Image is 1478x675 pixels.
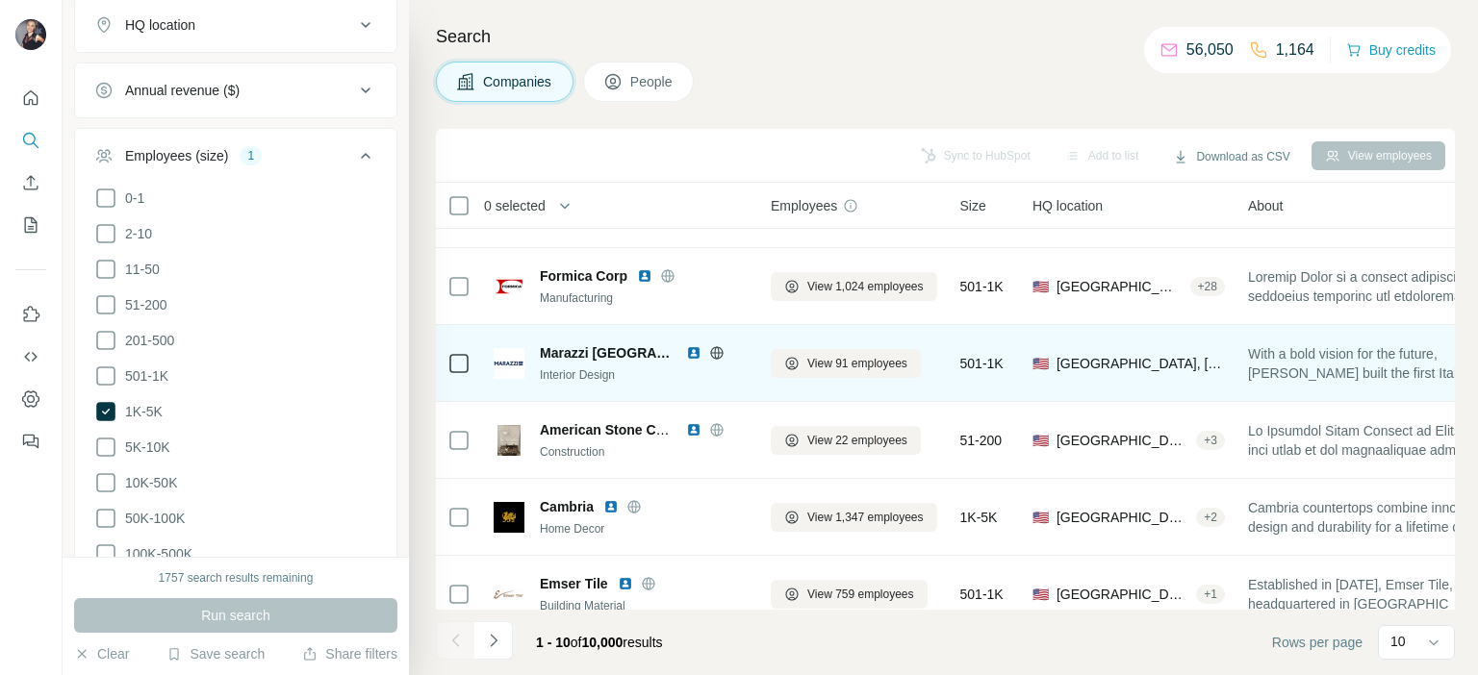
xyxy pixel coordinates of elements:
span: 501-1K [960,354,1004,373]
button: Use Surfe API [15,339,46,374]
span: Rows per page [1272,633,1363,652]
span: 51-200 [960,431,1003,450]
span: [GEOGRAPHIC_DATA], [US_STATE] [1057,431,1188,450]
span: American Stone Company [540,422,707,437]
span: 51-200 [117,295,167,314]
div: Interior Design [540,366,748,384]
img: LinkedIn logo [686,422,701,437]
button: Download as CSV [1159,142,1303,171]
img: LinkedIn logo [603,499,619,514]
span: [GEOGRAPHIC_DATA], [GEOGRAPHIC_DATA] [1057,354,1225,373]
button: Use Surfe on LinkedIn [15,297,46,332]
span: Emser Tile [540,574,608,593]
button: Dashboard [15,382,46,416]
button: Quick start [15,81,46,115]
span: 🇺🇸 [1032,508,1049,527]
button: Save search [166,644,265,663]
span: [GEOGRAPHIC_DATA], [US_STATE] [1057,277,1183,296]
button: Feedback [15,424,46,459]
div: 1757 search results remaining [159,569,314,587]
button: Share filters [302,644,397,663]
span: 🇺🇸 [1032,585,1049,604]
button: My lists [15,208,46,242]
p: 1,164 [1276,38,1314,62]
span: View 1,024 employees [807,278,924,295]
span: [GEOGRAPHIC_DATA], [US_STATE] [1057,585,1188,604]
p: 56,050 [1186,38,1234,62]
span: Cambria [540,497,594,516]
span: Size [960,196,986,215]
button: View 1,347 employees [771,503,937,532]
div: Annual revenue ($) [125,81,240,100]
span: 11-50 [117,260,160,279]
span: 201-500 [117,331,174,350]
button: View 759 employees [771,580,928,609]
span: 🇺🇸 [1032,431,1049,450]
span: Employees [771,196,837,215]
span: View 759 employees [807,586,914,603]
img: Logo of American Stone Company [494,425,524,456]
span: Formica Corp [540,266,627,286]
button: View 91 employees [771,349,921,378]
p: 10 [1390,632,1406,651]
div: Building Material [540,597,748,614]
span: 50K-100K [117,509,185,528]
span: results [536,635,663,650]
button: Annual revenue ($) [75,67,396,113]
div: + 3 [1196,432,1225,449]
img: Logo of Emser Tile [494,579,524,610]
span: 10,000 [582,635,624,650]
img: Logo of Marazzi USA [494,348,524,379]
button: View 1,024 employees [771,272,937,301]
span: 1 - 10 [536,635,571,650]
div: Home Decor [540,520,748,537]
span: Marazzi [GEOGRAPHIC_DATA] [540,343,676,362]
button: HQ location [75,2,396,48]
div: + 2 [1196,509,1225,526]
span: 🇺🇸 [1032,354,1049,373]
span: 501-1K [960,585,1004,604]
span: 10K-50K [117,473,177,492]
span: 1K-5K [117,402,163,421]
button: Search [15,123,46,158]
span: About [1248,196,1284,215]
button: Clear [74,644,129,663]
span: View 22 employees [807,432,907,449]
button: Navigate to next page [474,621,513,660]
span: Companies [483,72,553,91]
span: View 1,347 employees [807,509,924,526]
div: Construction [540,443,748,461]
button: Buy credits [1346,37,1436,63]
span: 🇺🇸 [1032,277,1049,296]
img: Logo of Formica Corp [494,271,524,302]
span: [GEOGRAPHIC_DATA], [US_STATE] [1057,508,1188,527]
div: + 1 [1196,586,1225,603]
span: of [571,635,582,650]
img: LinkedIn logo [686,345,701,361]
span: 1K-5K [960,508,998,527]
div: + 28 [1190,278,1225,295]
span: HQ location [1032,196,1103,215]
span: 2-10 [117,224,152,243]
div: Manufacturing [540,289,748,307]
span: 5K-10K [117,437,170,457]
div: Employees (size) [125,146,228,165]
span: 100K-500K [117,544,192,563]
img: LinkedIn logo [637,268,652,284]
span: View 91 employees [807,355,907,372]
span: 501-1K [960,277,1004,296]
img: LinkedIn logo [618,576,633,591]
div: HQ location [125,15,195,35]
span: People [630,72,675,91]
span: 0 selected [484,196,546,215]
button: Employees (size)1 [75,133,396,187]
span: 501-1K [117,366,168,386]
div: 1 [240,147,262,164]
img: Logo of Cambria [494,502,524,533]
span: 0-1 [117,188,144,208]
button: Enrich CSV [15,165,46,200]
img: Avatar [15,19,46,50]
h4: Search [436,23,1455,50]
button: View 22 employees [771,426,921,455]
